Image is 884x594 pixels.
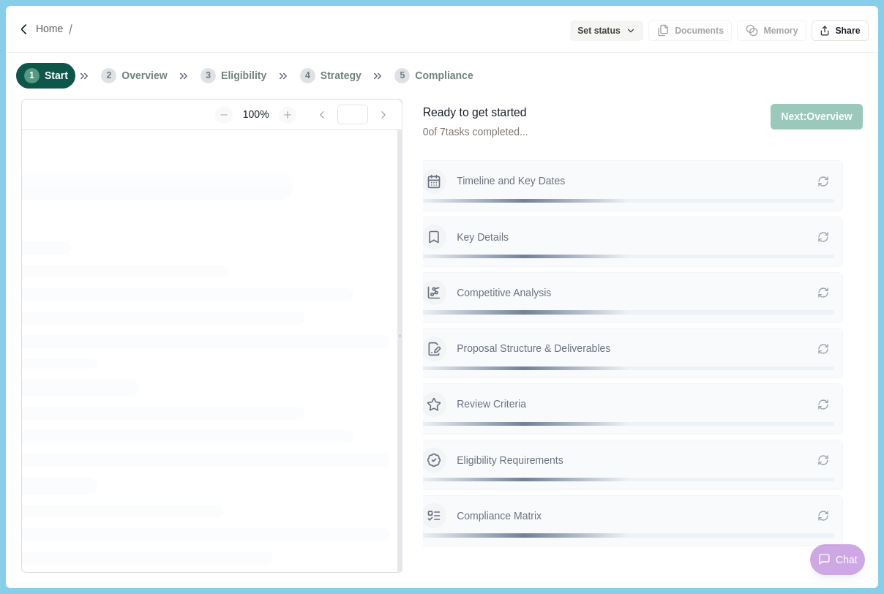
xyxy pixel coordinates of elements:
[457,453,817,468] p: Eligibility Requirements
[279,106,296,124] button: Zoom in
[221,68,266,83] span: Eligibility
[371,106,397,124] button: Go to next page
[121,68,167,83] span: Overview
[457,396,817,412] p: Review Criteria
[423,104,528,122] div: Ready to get started
[394,68,410,83] span: 5
[236,107,277,122] div: 100%
[45,68,68,83] span: Start
[810,544,865,575] button: Chat
[457,341,817,356] p: Proposal Structure & Deliverables
[36,21,63,37] a: Home
[101,68,116,83] span: 2
[215,106,233,124] button: Zoom out
[24,68,40,83] span: 1
[771,104,862,129] button: Next:Overview
[836,552,858,568] span: Chat
[457,508,817,524] p: Compliance Matrix
[310,106,335,124] button: Go to previous page
[63,23,78,36] img: Forward slash icon
[457,285,817,301] p: Competitive Analysis
[457,230,817,245] p: Key Details
[457,173,817,189] p: Timeline and Key Dates
[415,68,473,83] span: Compliance
[18,23,31,36] img: Forward slash icon
[300,68,315,83] span: 4
[321,68,362,83] span: Strategy
[201,68,216,83] span: 3
[423,124,528,140] p: 0 of 7 tasks completed...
